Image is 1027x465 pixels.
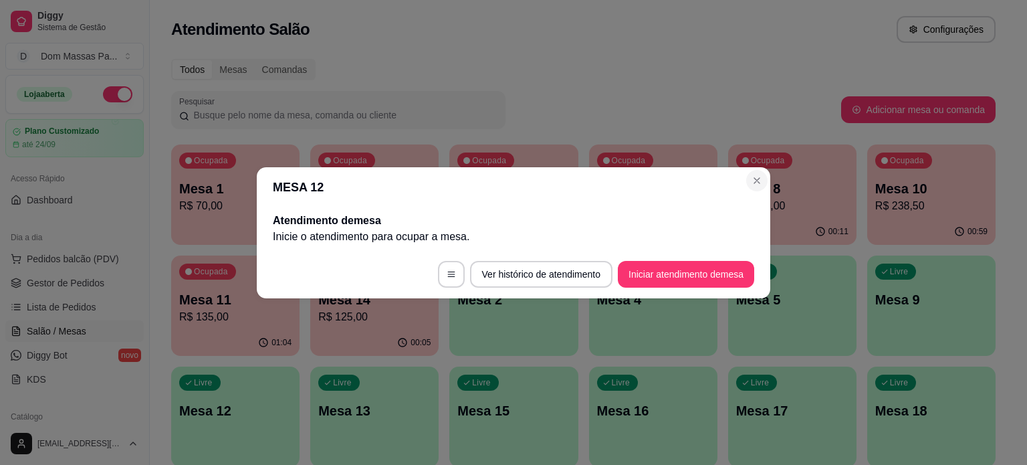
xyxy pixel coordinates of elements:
[273,229,754,245] p: Inicie o atendimento para ocupar a mesa .
[746,170,768,191] button: Close
[257,167,770,207] header: MESA 12
[618,261,754,288] button: Iniciar atendimento demesa
[273,213,754,229] h2: Atendimento de mesa
[470,261,612,288] button: Ver histórico de atendimento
